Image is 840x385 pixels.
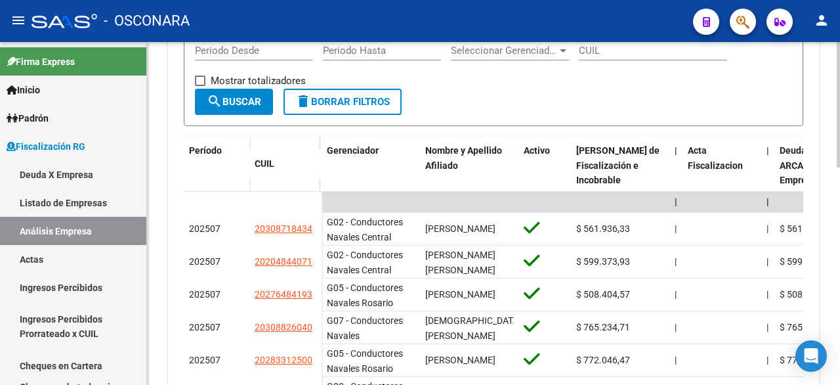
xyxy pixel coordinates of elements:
span: Buscar [207,96,261,108]
datatable-header-cell: Período [184,137,249,192]
span: Mostrar totalizadores [211,73,306,89]
span: | [766,322,768,332]
span: [PERSON_NAME] [PERSON_NAME] [425,250,495,275]
datatable-header-cell: | [761,137,774,225]
span: | [766,223,768,234]
span: | [675,223,677,234]
span: 202507 [189,256,220,267]
span: [PERSON_NAME] [425,289,495,300]
span: | [766,355,768,365]
span: 20308826040 [255,322,312,332]
span: Nombre y Apellido Afiliado [425,145,502,171]
span: 202507 [189,322,220,332]
span: | [675,256,677,267]
span: Seleccionar Gerenciador [451,45,557,57]
span: | [766,145,769,156]
span: - OSCONARA [104,7,190,35]
mat-icon: search [207,93,222,109]
span: Firma Express [7,55,75,69]
span: $ 508.404,57 [780,289,833,300]
span: | [675,355,677,365]
span: Período [189,145,222,156]
span: $ 561.936,33 [780,223,833,234]
span: [PERSON_NAME] [425,223,495,234]
span: Activo [524,145,550,156]
datatable-header-cell: Gerenciador [322,137,420,225]
span: 20308718434 [255,223,312,234]
span: | [766,256,768,267]
span: $ 561.936,33 [576,223,630,234]
mat-icon: person [814,12,829,28]
span: 20204844071 [255,256,312,267]
span: 202507 [189,223,220,234]
mat-icon: menu [10,12,26,28]
datatable-header-cell: CUIL [249,150,322,178]
button: Borrar Filtros [283,89,402,115]
datatable-header-cell: | [669,137,682,225]
mat-icon: delete [295,93,311,109]
datatable-header-cell: Activo [518,137,571,225]
span: G05 - Conductores Navales Rosario [327,348,403,374]
span: | [675,322,677,332]
span: Inicio [7,83,40,97]
span: $ 772.046,47 [780,355,833,365]
datatable-header-cell: Nombre y Apellido Afiliado [420,137,518,225]
span: $ 508.404,57 [576,289,630,300]
span: Padrón [7,111,49,125]
span: CUIL [255,158,274,169]
span: [PERSON_NAME] de Fiscalización e Incobrable [576,145,660,186]
span: 20276484193 [255,289,312,300]
button: Buscar [195,89,273,115]
span: Fiscalización RG [7,139,85,154]
span: 20283312500 [255,355,312,365]
span: $ 599.373,93 [780,256,833,267]
span: | [675,145,677,156]
span: | [675,196,677,207]
span: $ 772.046,47 [576,355,630,365]
span: $ 765.234,71 [576,322,630,332]
span: G02 - Conductores Navales Central [327,250,403,275]
datatable-header-cell: Deuda Bruta Neto de Fiscalización e Incobrable [571,137,669,225]
span: $ 765.234,71 [780,322,833,332]
datatable-header-cell: Acta Fiscalizacion [682,137,761,225]
span: 202507 [189,289,220,300]
span: Acta Fiscalizacion [688,145,743,171]
span: $ 599.373,93 [576,256,630,267]
span: G02 - Conductores Navales Central [327,217,403,242]
span: [PERSON_NAME] [425,355,495,365]
span: | [766,289,768,300]
span: Gerenciador [327,145,379,156]
span: [DEMOGRAPHIC_DATA][PERSON_NAME] [425,315,521,341]
span: | [675,289,677,300]
span: G05 - Conductores Navales Rosario [327,283,403,308]
span: G07 - Conductores Navales [GEOGRAPHIC_DATA][PERSON_NAME] [327,315,415,371]
span: | [766,196,769,207]
div: Open Intercom Messenger [795,340,827,372]
span: Borrar Filtros [295,96,390,108]
span: 202507 [189,355,220,365]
